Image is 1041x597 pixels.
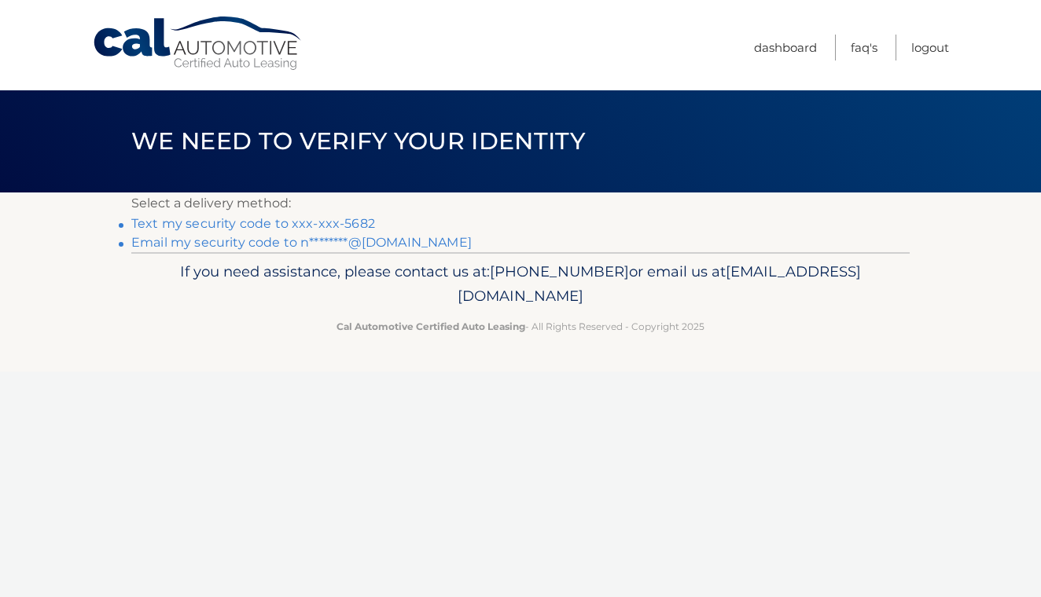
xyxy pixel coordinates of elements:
[92,16,304,71] a: Cal Automotive
[490,262,629,280] span: [PHONE_NUMBER]
[754,35,817,60] a: Dashboard
[131,216,375,231] a: Text my security code to xxx-xxx-5682
[142,318,899,335] p: - All Rights Reserved - Copyright 2025
[911,35,949,60] a: Logout
[851,35,877,60] a: FAQ's
[337,320,525,332] strong: Cal Automotive Certified Auto Leasing
[131,126,585,156] span: We need to verify your identity
[142,259,899,309] p: If you need assistance, please contact us at: or email us at
[131,235,472,250] a: Email my security code to n********@[DOMAIN_NAME]
[131,192,910,214] p: Select a delivery method:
